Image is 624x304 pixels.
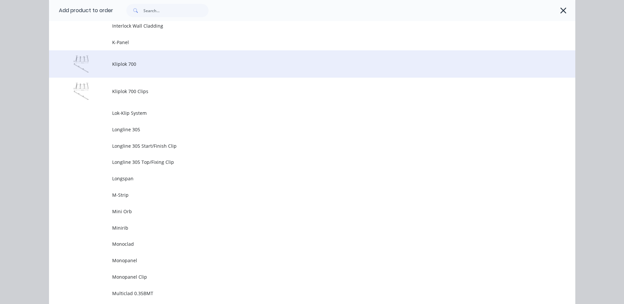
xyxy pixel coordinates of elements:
span: Kliplok 700 Clips [112,88,483,95]
span: Multiclad 0.35BMT [112,290,483,297]
input: Search... [143,4,209,17]
span: Longspan [112,175,483,182]
span: Mini Orb [112,208,483,215]
span: Minirib [112,224,483,231]
span: Interlock Wall Cladding [112,22,483,29]
span: K-Panel [112,39,483,46]
span: Kliplok 700 [112,61,483,67]
span: Monopanel Clip [112,273,483,280]
span: Monopanel [112,257,483,264]
span: Longline 305 [112,126,483,133]
span: M-Strip [112,191,483,198]
span: Longline 305 Top/Fixing Clip [112,159,483,165]
span: Lok-Klip System [112,110,483,116]
span: Longline 305 Start/Finish Clip [112,142,483,149]
span: Monoclad [112,241,483,247]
